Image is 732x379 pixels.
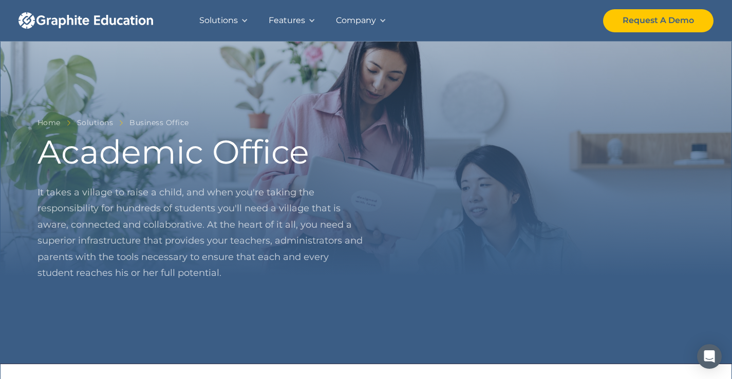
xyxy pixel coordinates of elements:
[37,185,366,282] p: It takes a village to raise a child, and when you're taking the responsibility for hundreds of st...
[77,116,114,129] a: Solutions
[199,13,238,28] div: Solutions
[37,135,366,168] h1: Academic Office
[603,9,714,32] a: Request A Demo
[336,13,376,28] div: Company
[269,13,305,28] div: Features
[37,116,61,129] a: Home
[697,344,722,369] div: Open Intercom Messenger
[623,13,694,28] div: Request A Demo
[129,116,189,129] a: Business Office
